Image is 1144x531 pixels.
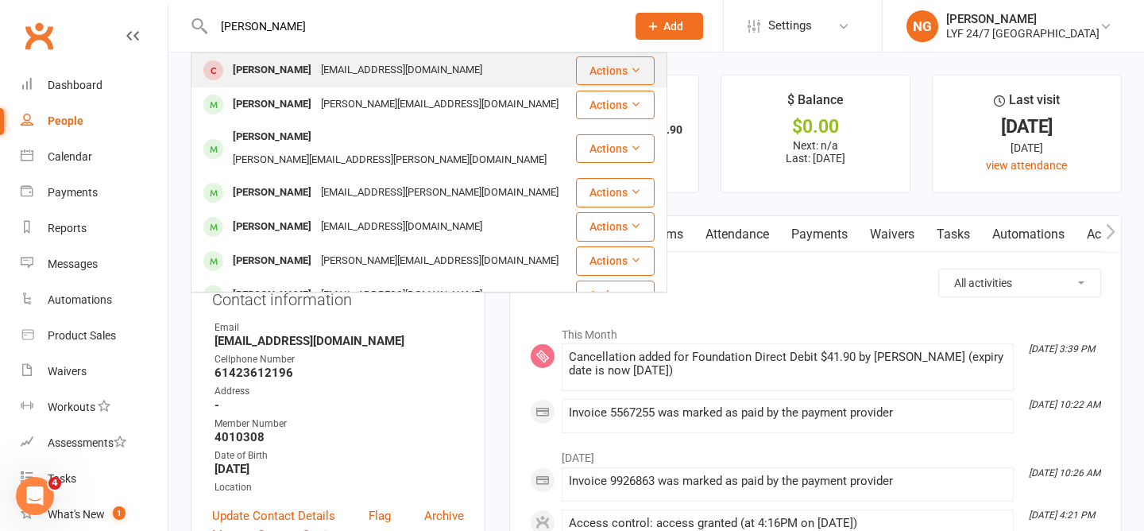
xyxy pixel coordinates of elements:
[21,390,168,425] a: Workouts
[768,8,812,44] span: Settings
[530,318,1101,343] li: This Month
[316,59,487,82] div: [EMAIL_ADDRESS][DOMAIN_NAME]
[576,56,655,85] button: Actions
[21,354,168,390] a: Waivers
[21,103,168,139] a: People
[994,90,1060,118] div: Last visit
[21,211,168,246] a: Reports
[214,334,464,348] strong: [EMAIL_ADDRESS][DOMAIN_NAME]
[576,212,655,241] button: Actions
[19,16,59,56] a: Clubworx
[424,506,464,525] a: Archive
[736,118,895,135] div: $0.00
[228,215,316,238] div: [PERSON_NAME]
[316,250,563,273] div: [PERSON_NAME][EMAIL_ADDRESS][DOMAIN_NAME]
[214,448,464,463] div: Date of Birth
[1029,343,1095,355] i: [DATE] 3:39 PM
[663,20,683,33] span: Add
[780,216,859,253] a: Payments
[48,472,76,485] div: Tasks
[569,351,1007,378] div: Cancellation added for Foundation Direct Debit $41.90 by [PERSON_NAME] (expiry date is now [DATE])
[228,149,551,172] div: [PERSON_NAME][EMAIL_ADDRESS][PERSON_NAME][DOMAIN_NAME]
[21,282,168,318] a: Automations
[48,79,102,91] div: Dashboard
[569,517,1007,530] div: Access control: access granted (at 4:16PM on [DATE])
[946,12,1100,26] div: [PERSON_NAME]
[21,68,168,103] a: Dashboard
[48,293,112,306] div: Automations
[530,441,1101,467] li: [DATE]
[316,215,487,238] div: [EMAIL_ADDRESS][DOMAIN_NAME]
[1029,510,1095,521] i: [DATE] 4:21 PM
[576,91,655,119] button: Actions
[21,246,168,282] a: Messages
[21,318,168,354] a: Product Sales
[694,216,780,253] a: Attendance
[947,118,1107,135] div: [DATE]
[787,90,844,118] div: $ Balance
[576,178,655,207] button: Actions
[569,475,1007,488] div: Invoice 9926863 was marked as paid by the payment provider
[228,59,316,82] div: [PERSON_NAME]
[576,281,655,309] button: Actions
[228,250,316,273] div: [PERSON_NAME]
[981,216,1076,253] a: Automations
[946,26,1100,41] div: LYF 24/7 [GEOGRAPHIC_DATA]
[228,284,316,307] div: [PERSON_NAME]
[228,126,316,149] div: [PERSON_NAME]
[21,461,168,497] a: Tasks
[214,352,464,367] div: Cellphone Number
[214,462,464,476] strong: [DATE]
[228,181,316,204] div: [PERSON_NAME]
[636,13,703,40] button: Add
[48,150,92,163] div: Calendar
[113,506,126,520] span: 1
[214,398,464,413] strong: -
[48,114,83,127] div: People
[228,93,316,116] div: [PERSON_NAME]
[48,258,98,270] div: Messages
[16,477,54,515] iframe: Intercom live chat
[48,508,105,521] div: What's New
[48,365,87,378] div: Waivers
[1029,467,1100,479] i: [DATE] 10:26 AM
[214,384,464,399] div: Address
[316,93,563,116] div: [PERSON_NAME][EMAIL_ADDRESS][DOMAIN_NAME]
[214,366,464,380] strong: 61423612196
[569,406,1007,420] div: Invoice 5567255 was marked as paid by the payment provider
[316,181,563,204] div: [EMAIL_ADDRESS][PERSON_NAME][DOMAIN_NAME]
[214,320,464,335] div: Email
[48,329,116,342] div: Product Sales
[48,401,95,413] div: Workouts
[576,246,655,275] button: Actions
[214,417,464,432] div: Member Number
[947,139,1107,157] div: [DATE]
[48,436,126,449] div: Assessments
[48,186,98,199] div: Payments
[212,285,464,308] h3: Contact information
[316,284,487,307] div: [EMAIL_ADDRESS][DOMAIN_NAME]
[926,216,981,253] a: Tasks
[21,175,168,211] a: Payments
[214,480,464,495] div: Location
[906,10,938,42] div: NG
[1029,399,1100,410] i: [DATE] 10:22 AM
[21,425,168,461] a: Assessments
[21,139,168,175] a: Calendar
[212,506,335,525] a: Update Contact Details
[986,159,1067,172] a: view attendance
[48,477,61,490] span: 4
[530,269,1101,293] h3: Activity
[576,134,655,163] button: Actions
[209,15,615,37] input: Search...
[859,216,926,253] a: Waivers
[214,430,464,444] strong: 4010308
[48,222,87,234] div: Reports
[369,506,391,525] a: Flag
[736,139,895,165] p: Next: n/a Last: [DATE]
